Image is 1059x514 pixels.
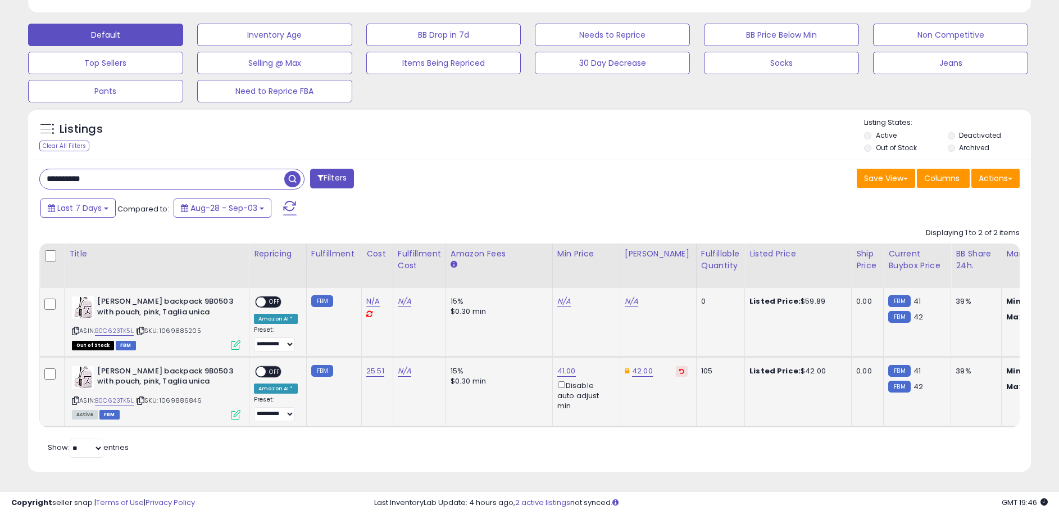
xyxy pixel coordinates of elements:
a: N/A [625,296,638,307]
span: Aug-28 - Sep-03 [190,202,257,214]
a: B0C623TK5L [95,396,134,405]
button: Aug-28 - Sep-03 [174,199,271,218]
strong: Min: [1006,296,1023,306]
div: 15% [451,296,544,306]
span: 42 [913,381,923,392]
label: Active [876,130,897,140]
div: ASIN: [72,366,240,418]
button: Top Sellers [28,52,183,74]
label: Deactivated [959,130,1001,140]
div: $0.30 min [451,306,544,317]
div: Disable auto adjust min [557,379,611,412]
button: Save View [857,169,915,188]
i: This overrides the store level Dynamic Max Price for this listing [625,367,629,375]
a: Terms of Use [96,497,144,508]
button: Actions [971,169,1020,188]
label: Archived [959,143,989,152]
div: Fulfillable Quantity [701,248,740,272]
span: 2025-09-11 19:46 GMT [1002,497,1048,508]
div: 15% [451,366,544,376]
div: $59.89 [749,296,843,306]
small: FBM [888,365,910,377]
div: Repricing [254,248,302,260]
button: Jeans [873,52,1028,74]
span: 41 [913,296,921,306]
label: Out of Stock [876,143,917,152]
div: Amazon AI * [254,314,298,324]
i: Revert to store-level Dynamic Max Price [679,368,684,374]
b: Listed Price: [749,366,801,376]
strong: Max: [1006,312,1026,322]
button: BB Drop in 7d [366,24,521,46]
button: 30 Day Decrease [535,52,690,74]
span: | SKU: 1069885205 [135,326,201,335]
div: Last InventoryLab Update: 4 hours ago, not synced. [374,498,1048,508]
span: FBM [99,410,120,420]
div: BB Share 24h. [956,248,997,272]
button: Needs to Reprice [535,24,690,46]
div: 0.00 [856,296,875,306]
button: Pants [28,80,183,102]
button: BB Price Below Min [704,24,859,46]
strong: Max: [1006,381,1026,392]
small: FBM [311,365,333,377]
b: Listed Price: [749,296,801,306]
span: Show: entries [48,442,129,453]
span: All listings that are currently out of stock and unavailable for purchase on Amazon [72,341,114,350]
div: Title [69,248,244,260]
button: Filters [310,169,354,188]
div: [PERSON_NAME] [625,248,692,260]
span: Compared to: [117,204,169,214]
small: FBM [311,295,333,307]
a: Privacy Policy [146,497,195,508]
a: 41.00 [557,366,576,377]
p: Listing States: [864,118,1031,128]
button: Need to Reprice FBA [197,80,352,102]
button: Socks [704,52,859,74]
small: FBM [888,311,910,323]
div: Amazon Fees [451,248,548,260]
button: Inventory Age [197,24,352,46]
small: Amazon Fees. [451,260,457,270]
div: seller snap | | [11,498,195,508]
div: Min Price [557,248,615,260]
span: FBM [116,341,136,350]
a: N/A [398,366,411,377]
span: 41 [913,366,921,376]
b: [PERSON_NAME] backpack 9B0503 with pouch, pink, Taglia unica [97,296,234,320]
div: Current Buybox Price [888,248,946,272]
span: | SKU: 1069886846 [135,396,202,405]
div: Amazon AI * [254,384,298,394]
div: $42.00 [749,366,843,376]
a: N/A [366,296,380,307]
button: Default [28,24,183,46]
div: Listed Price [749,248,847,260]
div: ASIN: [72,296,240,349]
button: Items Being Repriced [366,52,521,74]
div: Displaying 1 to 2 of 2 items [926,228,1020,238]
span: OFF [266,367,284,376]
a: N/A [557,296,571,307]
span: Columns [924,173,960,184]
div: Cost [366,248,388,260]
span: 42 [913,312,923,322]
div: 39% [956,296,993,306]
img: 41V2uH13OaL._SL40_.jpg [72,366,94,389]
div: Preset: [254,396,298,421]
button: Selling @ Max [197,52,352,74]
b: [PERSON_NAME] backpack 9B0503 with pouch, pink, Taglia unica [97,366,234,390]
a: 25.51 [366,366,384,377]
div: 0 [701,296,736,306]
span: OFF [266,297,284,307]
button: Last 7 Days [40,199,116,218]
div: Fulfillment [311,248,357,260]
small: FBM [888,381,910,393]
div: Preset: [254,326,298,351]
strong: Min: [1006,366,1023,376]
img: 41V2uH13OaL._SL40_.jpg [72,296,94,319]
small: FBM [888,295,910,307]
a: N/A [398,296,411,307]
div: 105 [701,366,736,376]
h5: Listings [60,121,103,137]
div: Ship Price [856,248,879,272]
